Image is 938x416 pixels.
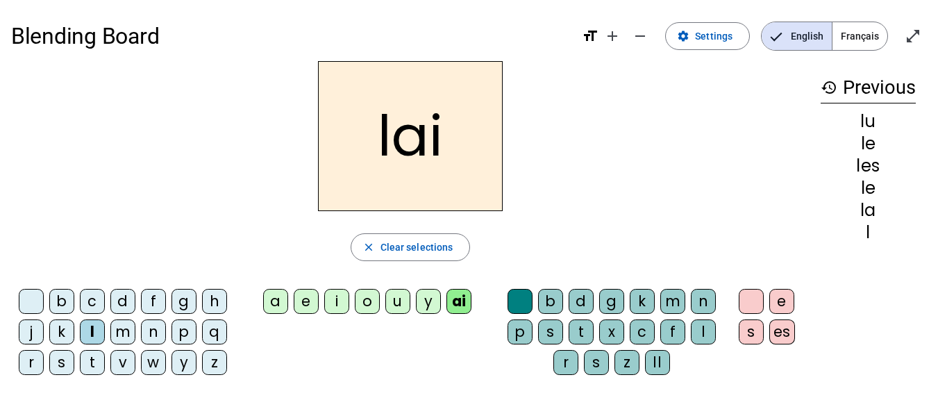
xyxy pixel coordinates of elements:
div: l [691,319,716,344]
div: s [739,319,764,344]
div: lu [821,113,916,130]
div: o [355,289,380,314]
div: c [80,289,105,314]
div: e [769,289,794,314]
div: b [538,289,563,314]
h2: lai [318,61,503,211]
mat-icon: open_in_full [905,28,921,44]
div: d [569,289,594,314]
div: y [416,289,441,314]
div: c [630,319,655,344]
div: n [691,289,716,314]
span: English [762,22,832,50]
div: r [553,350,578,375]
div: b [49,289,74,314]
div: t [80,350,105,375]
div: s [49,350,74,375]
mat-icon: history [821,79,837,96]
h3: Previous [821,72,916,103]
div: t [569,319,594,344]
div: g [171,289,196,314]
button: Increase font size [598,22,626,50]
button: Settings [665,22,750,50]
div: z [202,350,227,375]
div: h [202,289,227,314]
button: Decrease font size [626,22,654,50]
div: les [821,158,916,174]
button: Enter full screen [899,22,927,50]
div: m [660,289,685,314]
mat-icon: settings [677,30,689,42]
div: ll [645,350,670,375]
div: g [599,289,624,314]
div: w [141,350,166,375]
div: la [821,202,916,219]
div: ai [446,289,471,314]
div: m [110,319,135,344]
span: Settings [695,28,732,44]
div: p [508,319,533,344]
div: k [630,289,655,314]
div: s [538,319,563,344]
button: Clear selections [351,233,471,261]
div: a [263,289,288,314]
div: l [821,224,916,241]
div: y [171,350,196,375]
div: i [324,289,349,314]
div: es [769,319,795,344]
div: f [141,289,166,314]
div: z [614,350,639,375]
div: e [294,289,319,314]
div: le [821,135,916,152]
div: x [599,319,624,344]
mat-button-toggle-group: Language selection [761,22,888,51]
div: l [80,319,105,344]
span: Clear selections [380,239,453,256]
div: le [821,180,916,197]
div: n [141,319,166,344]
div: s [584,350,609,375]
span: Français [832,22,887,50]
div: u [385,289,410,314]
mat-icon: add [604,28,621,44]
div: p [171,319,196,344]
mat-icon: close [362,241,375,253]
mat-icon: format_size [582,28,598,44]
div: q [202,319,227,344]
h1: Blending Board [11,14,571,58]
div: v [110,350,135,375]
div: j [19,319,44,344]
mat-icon: remove [632,28,648,44]
div: f [660,319,685,344]
div: d [110,289,135,314]
div: k [49,319,74,344]
div: r [19,350,44,375]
